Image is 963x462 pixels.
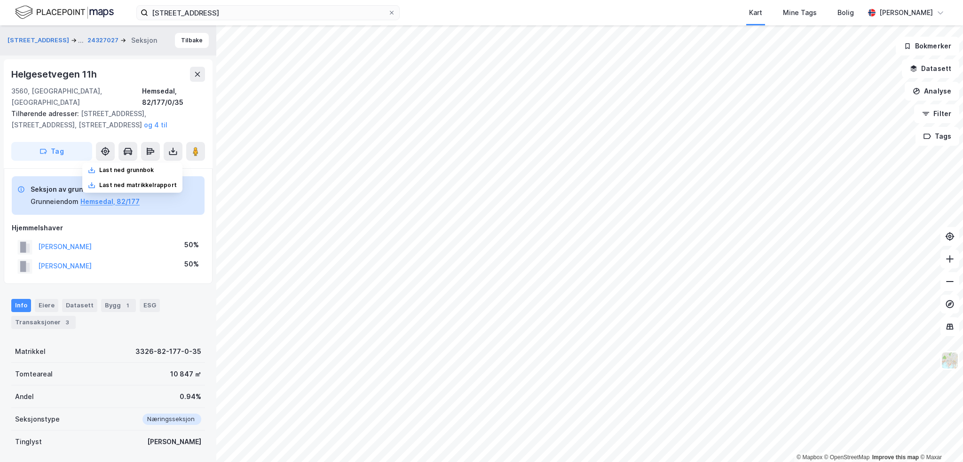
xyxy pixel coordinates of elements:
div: 3560, [GEOGRAPHIC_DATA], [GEOGRAPHIC_DATA] [11,86,142,108]
div: Bolig [837,7,854,18]
div: [PERSON_NAME] [147,436,201,447]
a: OpenStreetMap [824,454,870,461]
button: Hemsedal, 82/177 [80,196,140,207]
div: Mine Tags [783,7,817,18]
button: Tag [11,142,92,161]
div: 50% [184,239,199,251]
div: Tinglyst [15,436,42,447]
div: Hjemmelshaver [12,222,205,234]
div: Bygg [101,299,136,312]
button: [STREET_ADDRESS] [8,35,71,46]
div: 3 [63,318,72,327]
div: Seksjon [131,35,157,46]
div: Andel [15,391,34,402]
div: Helgesetvegen 11h [11,67,99,82]
div: Matrikkel [15,346,46,357]
div: [STREET_ADDRESS], [STREET_ADDRESS], [STREET_ADDRESS] [11,108,197,131]
div: 50% [184,258,199,270]
button: Tags [916,127,959,146]
button: Datasett [902,59,959,78]
button: Analyse [905,82,959,101]
a: Improve this map [872,454,919,461]
div: Last ned matrikkelrapport [99,181,177,189]
div: ESG [140,299,160,312]
div: Seksjon av grunneiendom [31,184,140,195]
div: 3326-82-177-0-35 [135,346,201,357]
img: logo.f888ab2527a4732fd821a326f86c7f29.svg [15,4,114,21]
div: Info [11,299,31,312]
img: Z [941,352,959,369]
div: Hemsedal, 82/177/0/35 [142,86,205,108]
div: Kontrollprogram for chat [916,417,963,462]
div: 0.94% [180,391,201,402]
button: Bokmerker [896,37,959,55]
div: [PERSON_NAME] [879,7,933,18]
div: 1 [123,301,132,310]
div: Tomteareal [15,368,53,380]
button: Tilbake [175,33,209,48]
div: Eiere [35,299,58,312]
a: Mapbox [797,454,822,461]
div: 10 847 ㎡ [170,368,201,380]
div: Seksjonstype [15,414,60,425]
div: Last ned grunnbok [99,166,154,174]
div: Transaksjoner [11,316,76,329]
span: Tilhørende adresser: [11,110,81,117]
div: Kart [749,7,762,18]
div: Datasett [62,299,97,312]
iframe: Chat Widget [916,417,963,462]
button: 24327027 [87,36,120,45]
input: Søk på adresse, matrikkel, gårdeiere, leietakere eller personer [148,6,388,20]
button: Filter [914,104,959,123]
div: ... [78,35,84,46]
div: Grunneiendom [31,196,79,207]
